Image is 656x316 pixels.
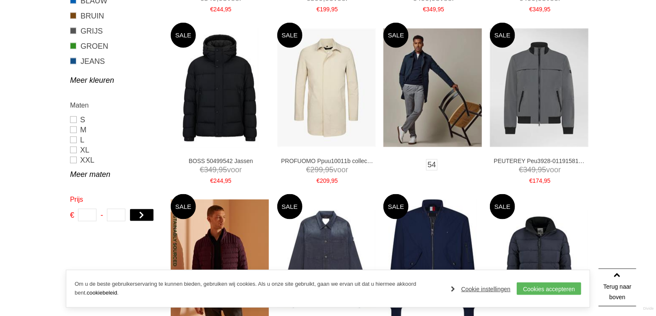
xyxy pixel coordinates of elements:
[438,6,445,13] span: 95
[70,41,160,52] a: GROEN
[426,6,436,13] span: 349
[542,6,544,13] span: ,
[643,303,654,314] a: Divide
[175,165,267,175] span: voor
[533,6,542,13] span: 349
[436,6,438,13] span: ,
[529,6,533,13] span: €
[223,6,225,13] span: ,
[599,269,636,306] a: Terug naar boven
[331,177,338,184] span: 95
[70,145,160,155] a: XL
[70,115,160,125] a: S
[225,6,232,13] span: 95
[70,75,160,85] a: Meer kleuren
[87,290,117,296] a: cookiebeleid
[277,210,376,309] img: DENHAM Mao jacket wlskyline Jassen
[490,210,588,309] img: Dstrezzed 101240 Jassen
[320,177,330,184] span: 209
[70,56,160,67] a: JEANS
[70,155,160,165] a: XXL
[317,177,320,184] span: €
[544,6,551,13] span: 95
[70,100,160,111] h2: Maten
[70,209,74,221] span: €
[219,166,227,174] span: 95
[225,177,232,184] span: 95
[180,28,259,148] img: BOSS 50499542 Jassen
[325,166,333,174] span: 95
[320,6,330,13] span: 199
[70,169,160,179] a: Meer maten
[317,6,320,13] span: €
[544,177,551,184] span: 95
[210,6,213,13] span: €
[310,166,323,174] span: 299
[529,177,533,184] span: €
[281,157,373,165] a: PROFUOMO Ppuu10011b collectie
[213,6,223,13] span: 244
[517,282,581,295] a: Cookies accepteren
[519,166,523,174] span: €
[281,165,373,175] span: voor
[330,177,331,184] span: ,
[204,166,216,174] span: 349
[542,177,544,184] span: ,
[494,157,586,165] a: PEUTEREY Peu3928-01191581 Jassen
[451,283,511,295] a: Cookie instellingen
[70,125,160,135] a: M
[423,6,426,13] span: €
[175,157,267,165] a: BOSS 50499542 Jassen
[200,166,204,174] span: €
[75,280,443,298] p: Om u de beste gebruikerservaring te kunnen bieden, gebruiken wij cookies. Als u onze site gebruik...
[70,135,160,145] a: L
[70,26,160,37] a: GRIJS
[383,29,482,147] img: PROFUOMO Ppuu10011a collectie
[101,209,103,221] span: -
[223,177,225,184] span: ,
[217,166,219,174] span: ,
[330,6,331,13] span: ,
[277,29,376,147] img: PROFUOMO Ppuu10011b collectie
[306,166,310,174] span: €
[538,166,546,174] span: 95
[490,29,588,147] img: PEUTEREY Peu3928-01191581 Jassen
[70,11,160,21] a: BRUIN
[536,166,538,174] span: ,
[331,6,338,13] span: 95
[523,166,536,174] span: 349
[426,159,437,171] a: 54
[70,194,160,205] h2: Prijs
[494,165,586,175] span: voor
[210,177,213,184] span: €
[213,177,223,184] span: 244
[533,177,542,184] span: 174
[323,166,325,174] span: ,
